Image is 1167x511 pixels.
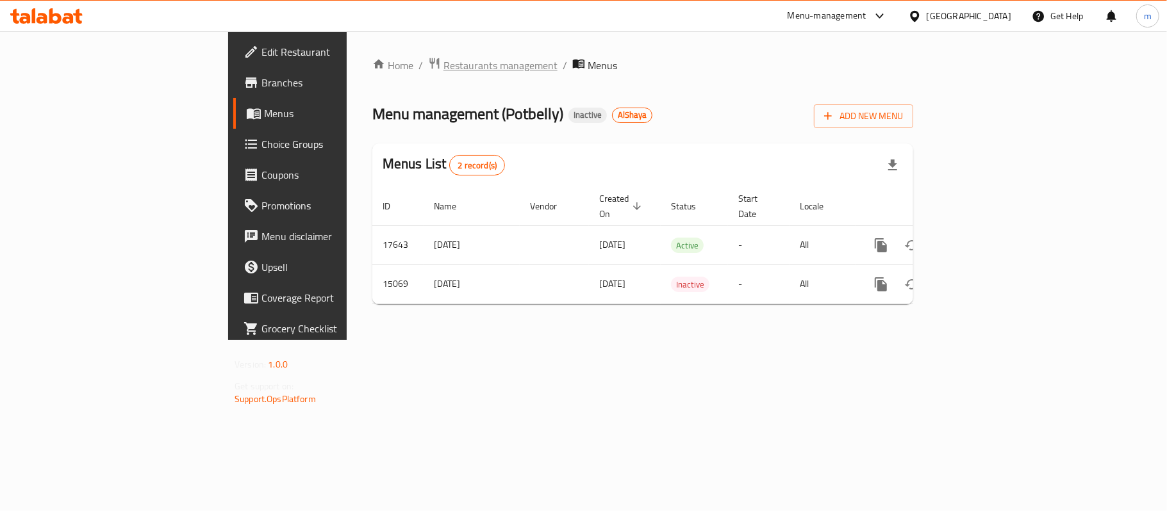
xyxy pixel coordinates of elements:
[261,136,413,152] span: Choice Groups
[738,191,774,222] span: Start Date
[372,99,563,128] span: Menu management ( Potbelly )
[372,57,913,74] nav: breadcrumb
[233,129,423,159] a: Choice Groups
[434,199,473,214] span: Name
[233,190,423,221] a: Promotions
[450,159,504,172] span: 2 record(s)
[599,191,645,222] span: Created On
[233,313,423,344] a: Grocery Checklist
[424,264,520,304] td: [DATE]
[261,321,413,336] span: Grocery Checklist
[443,58,558,73] span: Restaurants management
[790,225,856,264] td: All
[233,98,423,129] a: Menus
[268,356,288,373] span: 1.0.0
[261,229,413,244] span: Menu disclaimer
[530,199,574,214] span: Vendor
[1144,9,1152,23] span: m
[814,104,913,128] button: Add New Menu
[383,154,505,175] h2: Menus List
[424,225,520,264] td: [DATE]
[372,187,999,304] table: enhanced table
[588,58,617,73] span: Menus
[233,221,423,252] a: Menu disclaimer
[261,290,413,305] span: Coverage Report
[233,252,423,282] a: Upsell
[261,259,413,275] span: Upsell
[233,159,423,190] a: Coupons
[790,264,856,304] td: All
[856,187,999,226] th: Actions
[261,167,413,182] span: Coupons
[568,108,607,123] div: Inactive
[800,199,840,214] span: Locale
[824,108,903,124] span: Add New Menu
[671,277,709,292] span: Inactive
[599,275,625,292] span: [DATE]
[261,44,413,60] span: Edit Restaurant
[235,356,266,373] span: Version:
[233,67,423,98] a: Branches
[264,106,413,121] span: Menus
[235,378,294,394] span: Get support on:
[897,230,927,261] button: Change Status
[613,109,652,120] span: AlShaya
[261,75,413,90] span: Branches
[788,8,866,24] div: Menu-management
[568,109,607,120] span: Inactive
[671,238,704,253] span: Active
[383,199,407,214] span: ID
[877,150,908,181] div: Export file
[449,155,505,175] div: Total records count
[233,36,423,67] a: Edit Restaurant
[866,269,897,300] button: more
[927,9,1011,23] div: [GEOGRAPHIC_DATA]
[866,230,897,261] button: more
[261,198,413,213] span: Promotions
[235,391,316,407] a: Support.OpsPlatform
[897,269,927,300] button: Change Status
[563,58,567,73] li: /
[599,236,625,253] span: [DATE]
[233,282,423,313] a: Coverage Report
[671,199,713,214] span: Status
[728,225,790,264] td: -
[728,264,790,304] td: -
[428,57,558,74] a: Restaurants management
